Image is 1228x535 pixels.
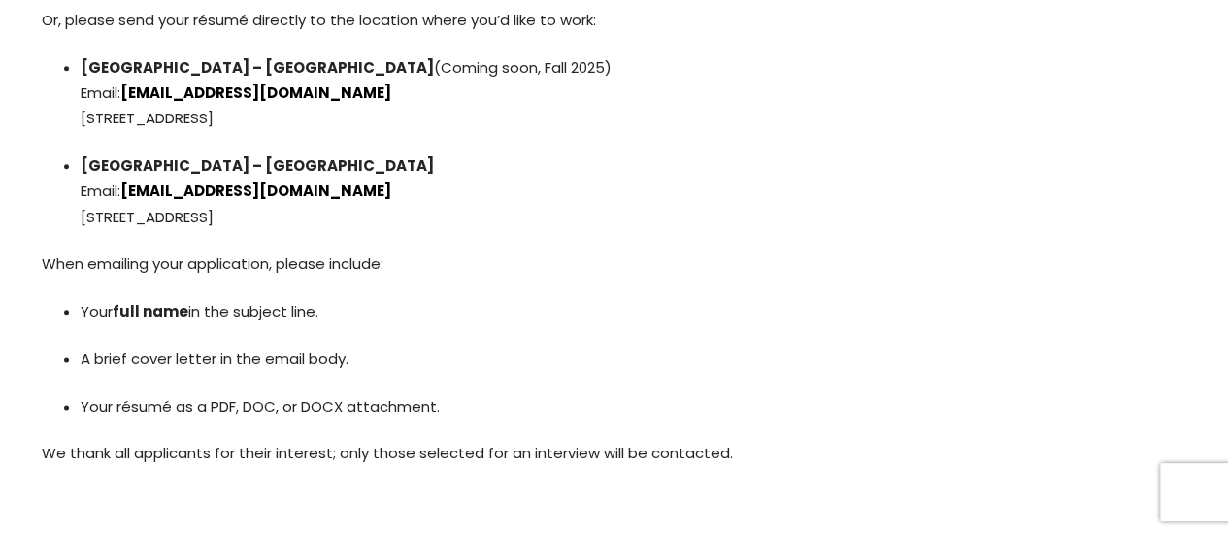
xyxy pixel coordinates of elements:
[42,441,1187,466] p: We thank all applicants for their interest; only those selected for an interview will be contacted.
[81,299,1187,324] p: Your in the subject line.
[81,55,1187,132] p: (Coming soon, Fall 2025) Email: [STREET_ADDRESS]
[120,181,391,201] a: [EMAIL_ADDRESS][DOMAIN_NAME]
[81,394,1187,419] p: Your résumé as a PDF, DOC, or DOCX attachment.
[42,8,1187,33] p: Or, please send your résumé directly to the location where you’d like to work:
[120,83,391,103] a: [EMAIL_ADDRESS][DOMAIN_NAME]
[81,153,1187,230] p: Email: [STREET_ADDRESS]
[81,155,434,176] span: [GEOGRAPHIC_DATA] – [GEOGRAPHIC_DATA]
[81,347,1187,372] p: A brief cover letter in the email body.
[113,301,188,321] span: full name
[42,251,1187,277] p: When emailing your application, please include:
[81,57,434,78] span: [GEOGRAPHIC_DATA] – [GEOGRAPHIC_DATA]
